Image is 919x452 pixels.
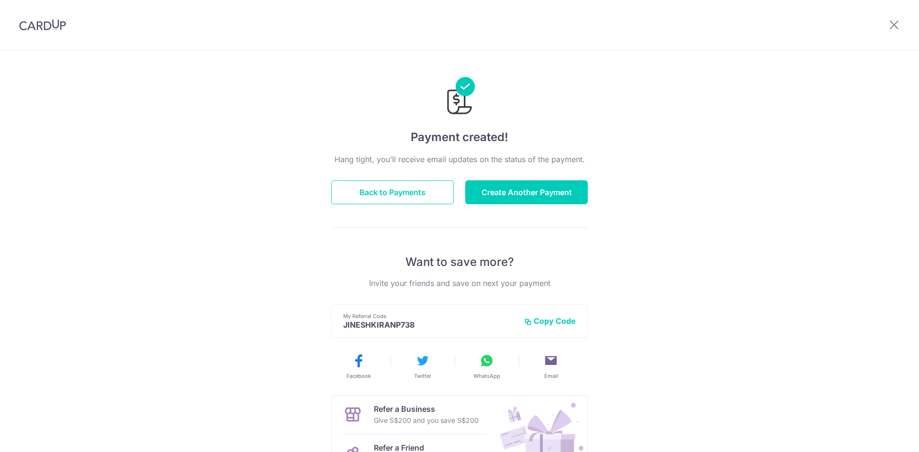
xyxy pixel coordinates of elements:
[524,316,576,326] button: Copy Code
[19,19,66,31] img: CardUp
[444,77,475,117] img: Payments
[544,372,558,380] span: Email
[473,372,500,380] span: WhatsApp
[331,129,588,146] h4: Payment created!
[331,277,588,289] p: Invite your friends and save on next your payment
[465,180,588,204] button: Create Another Payment
[374,403,479,415] p: Refer a Business
[331,154,588,165] p: Hang tight, you’ll receive email updates on the status of the payment.
[523,353,579,380] button: Email
[459,353,515,380] button: WhatsApp
[394,353,451,380] button: Twitter
[331,180,454,204] button: Back to Payments
[330,353,387,380] button: Facebook
[343,312,516,320] p: My Referral Code
[414,372,431,380] span: Twitter
[331,254,588,270] p: Want to save more?
[343,320,516,330] p: JINESHKIRANP738
[374,415,479,426] p: Give S$200 and you save S$200
[347,372,371,380] span: Facebook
